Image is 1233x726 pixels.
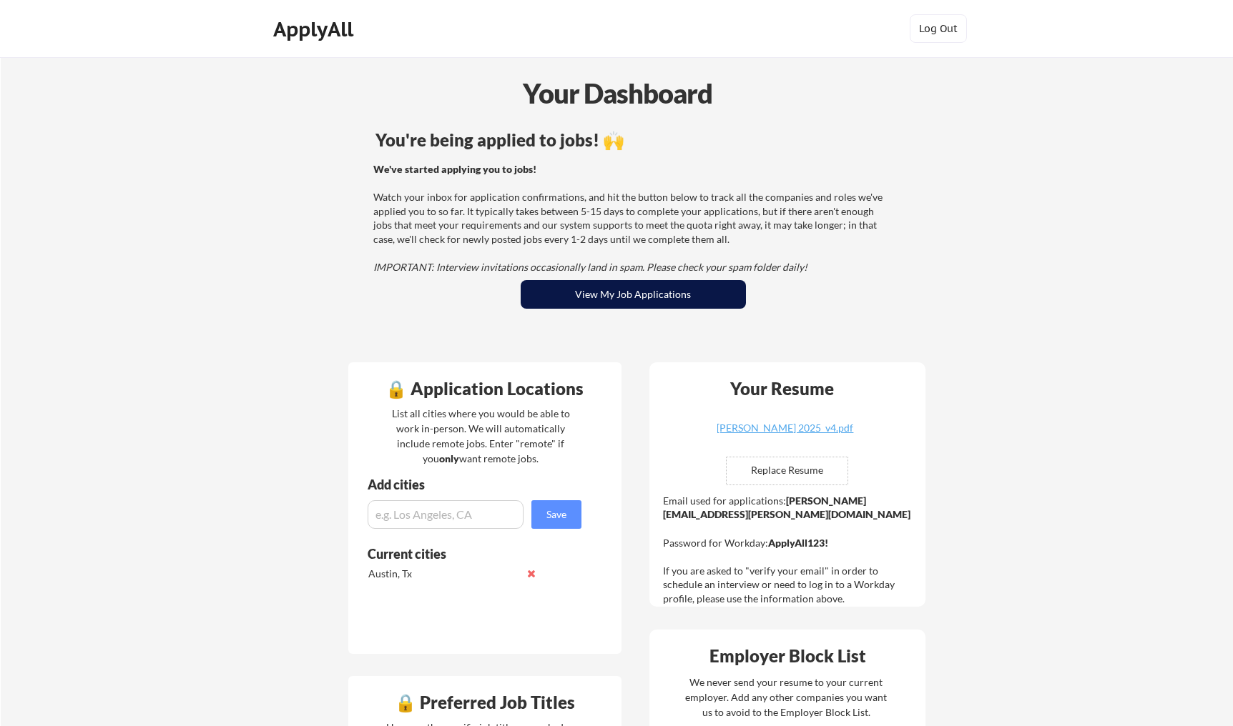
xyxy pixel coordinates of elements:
a: [PERSON_NAME] 2025_v4.pdf [700,423,870,445]
strong: ApplyAll123! [768,537,828,549]
div: Email used for applications: Password for Workday: If you are asked to "verify your email" in ord... [663,494,915,606]
div: Austin, Tx [368,567,519,581]
div: Your Resume [712,380,853,397]
div: Add cities [368,478,585,491]
strong: only [439,452,459,464]
button: Log Out [910,14,967,43]
div: [PERSON_NAME] 2025_v4.pdf [700,423,870,433]
div: You're being applied to jobs! 🙌 [375,131,891,149]
div: Watch your inbox for application confirmations, and hit the button below to track all the compani... [373,162,889,274]
div: Your Dashboard [1,73,1233,114]
div: 🔒 Preferred Job Titles [352,694,618,711]
button: Save [531,500,581,529]
strong: We've started applying you to jobs! [373,163,536,175]
input: e.g. Los Angeles, CA [368,500,524,529]
div: 🔒 Application Locations [352,380,618,397]
div: Employer Block List [655,647,921,665]
div: Current cities [368,547,566,560]
div: We never send your resume to your current employer. Add any other companies you want us to avoid ... [684,675,888,720]
strong: [PERSON_NAME][EMAIL_ADDRESS][PERSON_NAME][DOMAIN_NAME] [663,494,910,521]
em: IMPORTANT: Interview invitations occasionally land in spam. Please check your spam folder daily! [373,261,807,273]
button: View My Job Applications [521,280,746,309]
div: List all cities where you would be able to work in-person. We will automatically include remote j... [383,406,579,466]
div: ApplyAll [273,17,358,41]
